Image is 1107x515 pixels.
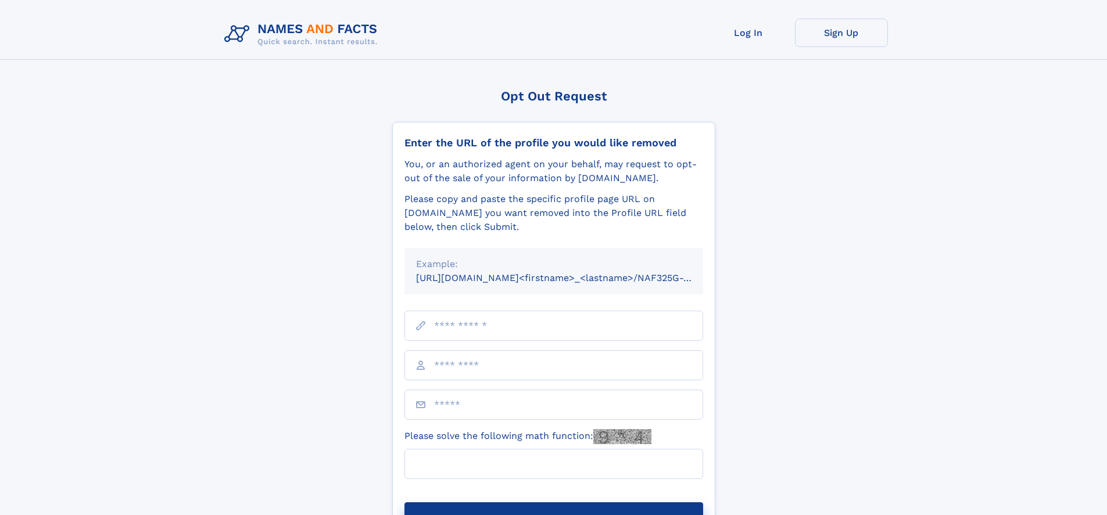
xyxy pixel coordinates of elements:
[220,19,387,50] img: Logo Names and Facts
[404,192,703,234] div: Please copy and paste the specific profile page URL on [DOMAIN_NAME] you want removed into the Pr...
[404,136,703,149] div: Enter the URL of the profile you would like removed
[416,257,692,271] div: Example:
[702,19,795,47] a: Log In
[404,157,703,185] div: You, or an authorized agent on your behalf, may request to opt-out of the sale of your informatio...
[392,89,715,103] div: Opt Out Request
[416,272,725,283] small: [URL][DOMAIN_NAME]<firstname>_<lastname>/NAF325G-xxxxxxxx
[404,429,651,444] label: Please solve the following math function:
[795,19,888,47] a: Sign Up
